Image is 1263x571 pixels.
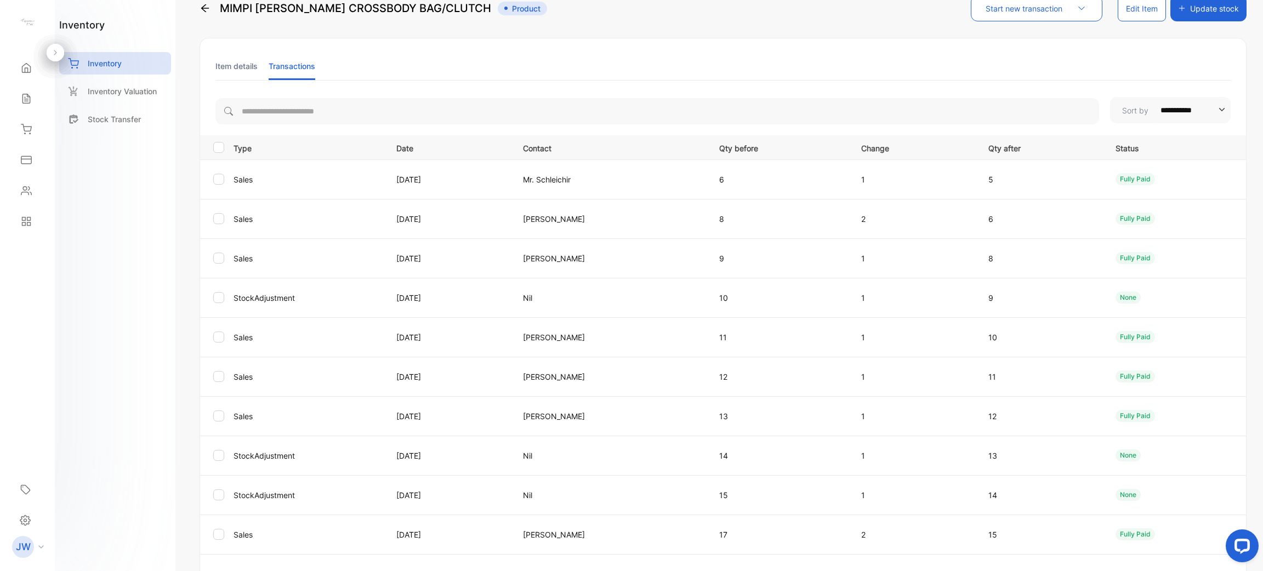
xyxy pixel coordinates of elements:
p: [PERSON_NAME] [523,213,696,225]
p: [DATE] [396,410,501,422]
div: fully paid [1116,410,1155,422]
p: 1 [861,410,966,422]
p: [PERSON_NAME] [523,410,696,422]
p: 12 [719,371,839,382]
td: Sales [229,199,383,238]
p: 9 [988,292,1093,304]
a: Stock Transfer [59,108,171,130]
td: Sales [229,317,383,357]
p: Stock Transfer [88,113,141,125]
div: fully paid [1116,252,1155,264]
p: 14 [719,450,839,461]
p: 14 [988,489,1093,501]
p: [PERSON_NAME] [523,332,696,343]
p: Nil [523,450,696,461]
p: 11 [988,371,1093,382]
p: 1 [861,253,966,264]
p: 9 [719,253,839,264]
div: fully paid [1116,370,1155,382]
p: 6 [719,174,839,185]
p: [DATE] [396,450,501,461]
td: StockAdjustment [229,475,383,515]
p: [DATE] [396,529,501,540]
p: [PERSON_NAME] [523,529,696,540]
li: Item details [215,52,258,80]
td: Sales [229,159,383,199]
h1: inventory [59,18,105,32]
p: Date [396,140,501,154]
span: Product [498,2,547,15]
p: 5 [988,174,1093,185]
td: Sales [229,238,383,278]
img: logo [19,14,36,31]
p: JW [16,540,31,554]
div: None [1116,449,1141,461]
p: 2 [861,213,966,225]
p: 10 [988,332,1093,343]
p: 6 [988,213,1093,225]
td: Sales [229,396,383,436]
td: Sales [229,357,383,396]
p: Inventory [88,58,122,69]
p: Contact [523,140,696,154]
div: None [1116,489,1141,501]
p: Sort by [1122,105,1148,116]
p: Change [861,140,966,154]
p: 15 [719,489,839,501]
button: Sort by [1110,97,1231,123]
p: 2 [861,529,966,540]
p: Qty after [988,140,1093,154]
p: Status [1116,140,1237,154]
p: 1 [861,292,966,304]
p: 11 [719,332,839,343]
p: 1 [861,489,966,501]
p: [DATE] [396,253,501,264]
div: None [1116,292,1141,304]
p: Nil [523,292,696,304]
iframe: LiveChat chat widget [1217,525,1263,571]
p: 13 [719,410,839,422]
p: Type [234,140,383,154]
div: fully paid [1116,528,1155,540]
p: 8 [988,253,1093,264]
p: 17 [719,529,839,540]
p: 13 [988,450,1093,461]
p: 1 [861,332,966,343]
p: [DATE] [396,292,501,304]
p: [DATE] [396,489,501,501]
p: 1 [861,174,966,185]
p: [PERSON_NAME] [523,371,696,382]
p: [DATE] [396,213,501,225]
p: 12 [988,410,1093,422]
p: [DATE] [396,332,501,343]
p: Nil [523,489,696,501]
p: 15 [988,529,1093,540]
p: [DATE] [396,174,501,185]
p: [PERSON_NAME] [523,253,696,264]
p: 10 [719,292,839,304]
td: Sales [229,515,383,554]
p: Inventory Valuation [88,85,157,97]
td: StockAdjustment [229,436,383,475]
p: 1 [861,371,966,382]
a: Inventory [59,52,171,75]
p: Mr. Schleichir [523,174,696,185]
a: Inventory Valuation [59,80,171,102]
div: fully paid [1116,213,1155,225]
p: [DATE] [396,371,501,382]
td: StockAdjustment [229,278,383,317]
p: Qty before [719,140,839,154]
p: 1 [861,450,966,461]
li: Transactions [269,52,315,80]
div: fully paid [1116,331,1155,343]
p: 8 [719,213,839,225]
div: fully paid [1116,173,1155,185]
